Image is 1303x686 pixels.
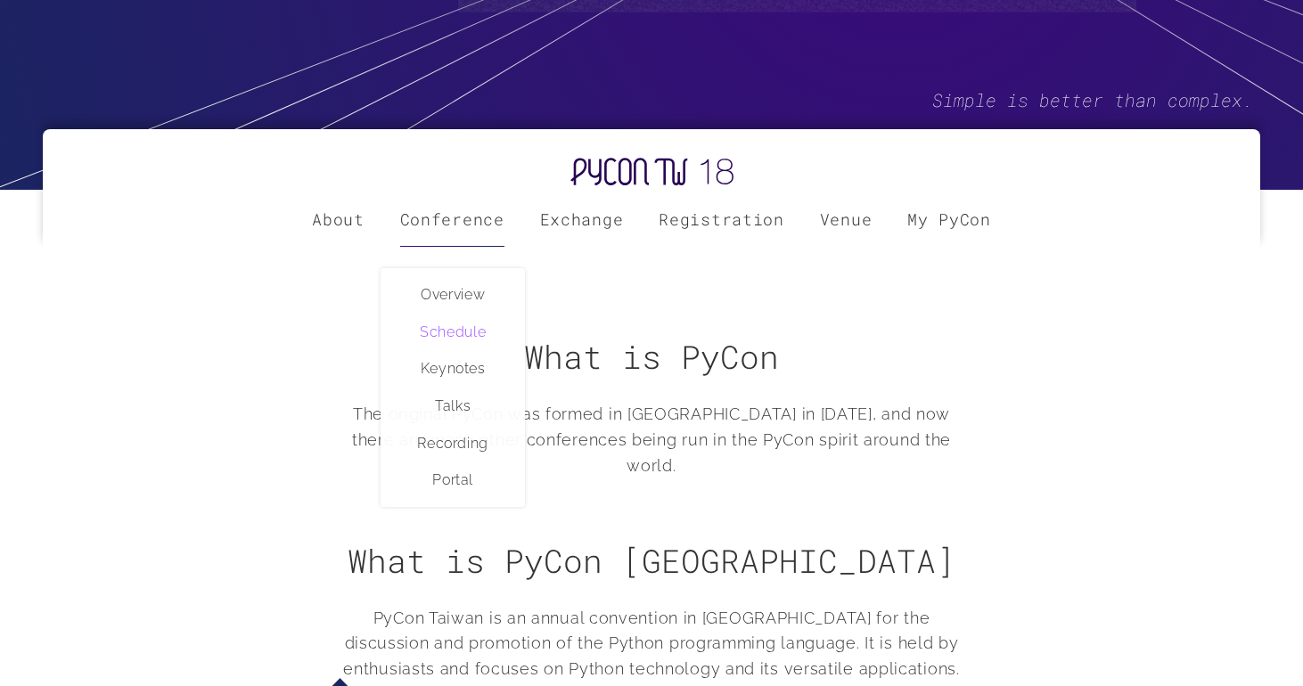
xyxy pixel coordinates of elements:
a: Schedule [381,314,524,351]
a: Talks [381,388,524,425]
label: Conference [400,190,504,247]
a: Recording [381,425,524,462]
a: About [312,190,365,247]
p: The original PyCon was formed in [GEOGRAPHIC_DATA] in [DATE], and now there are many other confer... [331,402,972,478]
a: Overview [381,269,524,314]
a: Venue [820,190,873,247]
h2: What is PyCon [GEOGRAPHIC_DATA] [331,536,972,584]
a: Portal [381,461,524,506]
a: Keynotes [381,350,524,388]
a: My PyCon [907,190,991,247]
label: Exchange [540,190,624,247]
label: Registration [659,190,783,247]
h2: What is PyCon [331,332,972,380]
